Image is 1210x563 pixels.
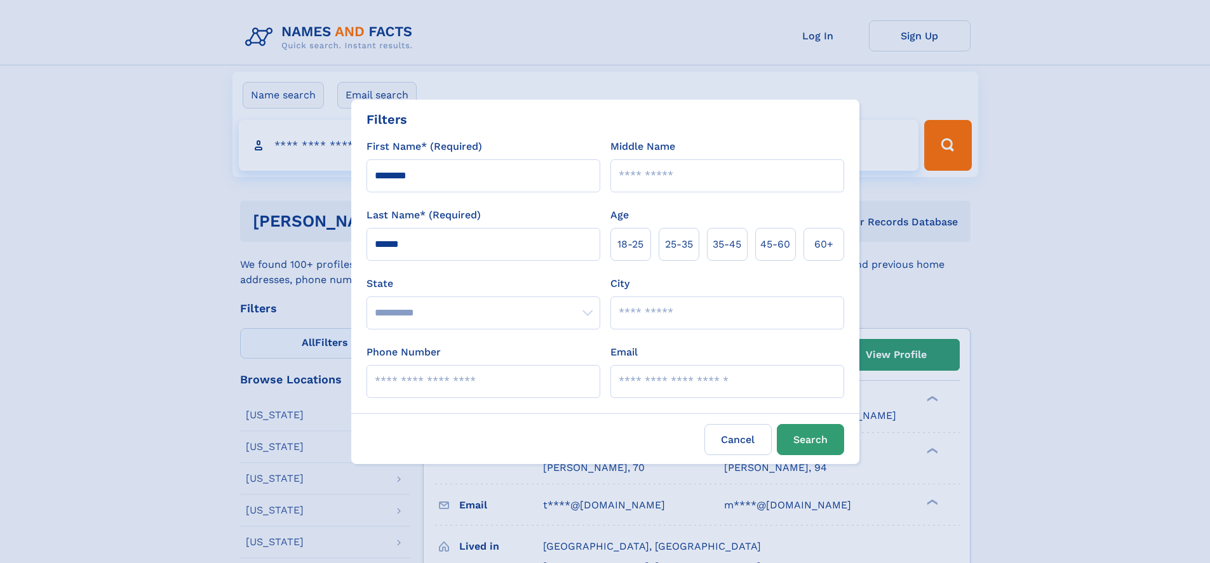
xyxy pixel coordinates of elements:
[366,345,441,360] label: Phone Number
[610,345,638,360] label: Email
[665,237,693,252] span: 25‑35
[610,276,629,291] label: City
[760,237,790,252] span: 45‑60
[610,208,629,223] label: Age
[366,139,482,154] label: First Name* (Required)
[366,208,481,223] label: Last Name* (Required)
[704,424,772,455] label: Cancel
[610,139,675,154] label: Middle Name
[366,110,407,129] div: Filters
[814,237,833,252] span: 60+
[777,424,844,455] button: Search
[617,237,643,252] span: 18‑25
[713,237,741,252] span: 35‑45
[366,276,600,291] label: State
